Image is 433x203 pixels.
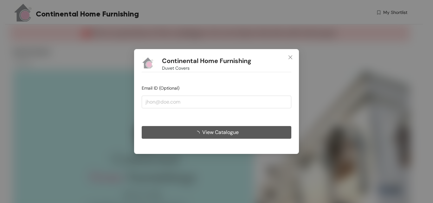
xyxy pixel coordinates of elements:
[202,128,239,136] span: View Catalogue
[142,96,291,108] input: jhon@doe.com
[142,85,179,91] span: Email ID (Optional)
[162,65,190,72] span: Duvet Covers
[142,57,154,69] img: Buyer Portal
[288,55,293,60] span: close
[282,49,299,66] button: Close
[195,131,202,136] span: loading
[162,57,251,65] h1: Continental Home Furnishing
[142,126,291,139] button: View Catalogue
